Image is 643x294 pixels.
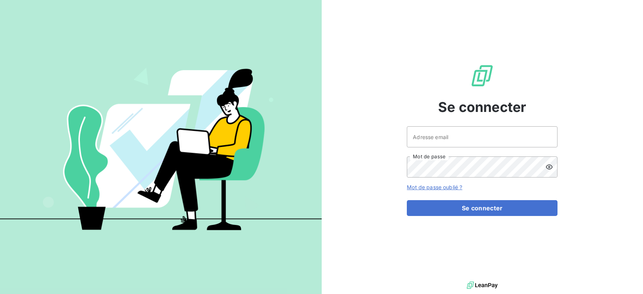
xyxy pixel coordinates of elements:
[438,97,526,117] span: Se connecter
[470,64,494,88] img: Logo LeanPay
[407,126,557,147] input: placeholder
[407,184,462,190] a: Mot de passe oublié ?
[407,200,557,216] button: Se connecter
[467,280,498,291] img: logo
